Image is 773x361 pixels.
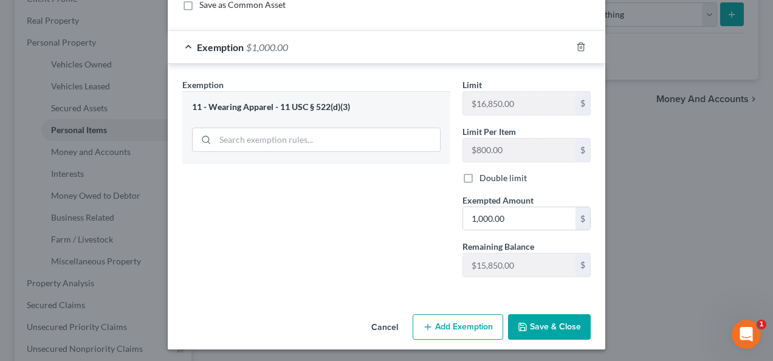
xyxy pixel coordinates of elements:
[462,125,516,138] label: Limit Per Item
[575,253,590,277] div: $
[508,314,591,340] button: Save & Close
[732,320,761,349] iframe: Intercom live chat
[575,92,590,115] div: $
[575,207,590,230] div: $
[463,207,575,230] input: 0.00
[479,172,527,184] label: Double limit
[215,128,440,151] input: Search exemption rules...
[192,101,441,113] div: 11 - Wearing Apparel - 11 USC § 522(d)(3)
[362,315,408,340] button: Cancel
[463,139,575,162] input: --
[197,41,244,53] span: Exemption
[757,320,766,329] span: 1
[575,139,590,162] div: $
[246,41,288,53] span: $1,000.00
[413,314,503,340] button: Add Exemption
[463,253,575,277] input: --
[463,92,575,115] input: --
[462,80,482,90] span: Limit
[462,240,534,253] label: Remaining Balance
[182,80,224,90] span: Exemption
[462,195,534,205] span: Exempted Amount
